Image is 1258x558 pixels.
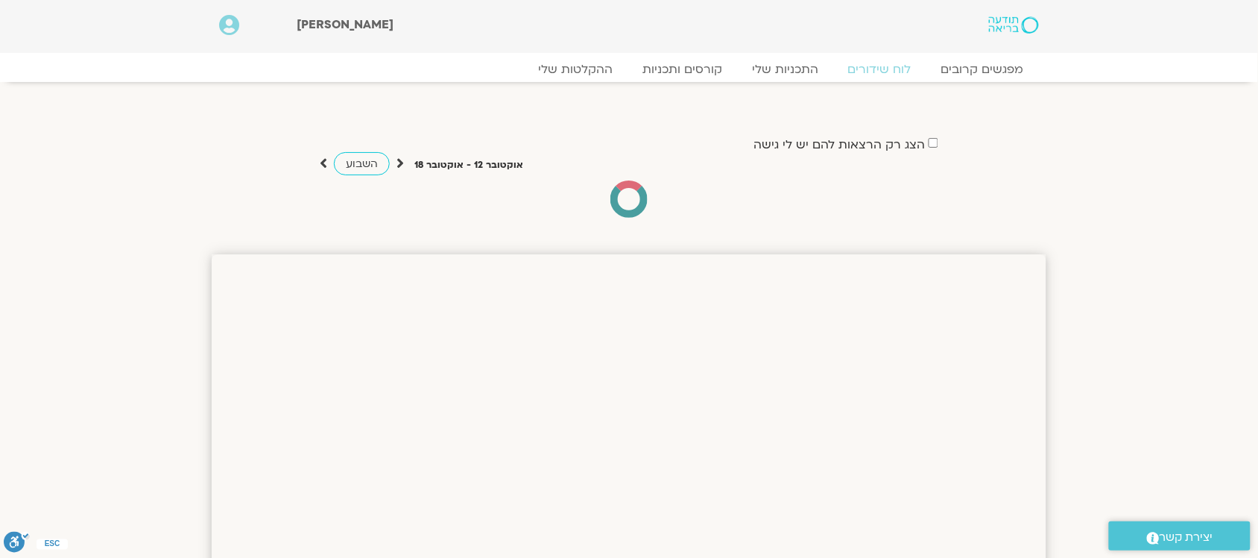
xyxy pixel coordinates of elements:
[737,62,833,77] a: התכניות שלי
[346,157,378,171] span: השבוע
[926,62,1039,77] a: מפגשים קרובים
[753,138,925,151] label: הצג רק הרצאות להם יש לי גישה
[414,157,523,173] p: אוקטובר 12 - אוקטובר 18
[219,62,1039,77] nav: Menu
[628,62,737,77] a: קורסים ותכניות
[297,16,394,33] span: [PERSON_NAME]
[523,62,628,77] a: ההקלטות שלי
[1160,527,1213,548] span: יצירת קשר
[1109,521,1251,551] a: יצירת קשר
[833,62,926,77] a: לוח שידורים
[334,152,390,175] a: השבוע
